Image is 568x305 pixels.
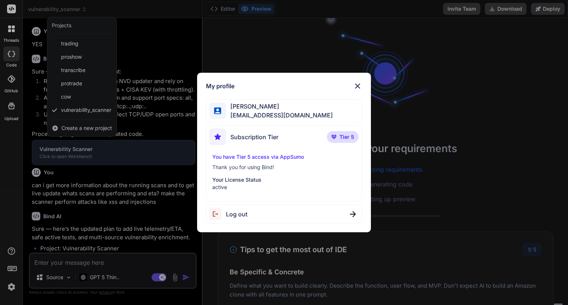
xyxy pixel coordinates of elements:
img: profile [214,107,221,114]
h1: My profile [206,82,234,90]
span: Subscription Tier [230,133,278,141]
span: [PERSON_NAME] [226,102,333,111]
img: premium [331,135,337,139]
p: You have Tier 5 access via AppSumo [212,153,355,161]
p: Thank you for using Bind! [212,164,355,171]
span: [EMAIL_ADDRESS][DOMAIN_NAME] [226,111,333,120]
span: Log out [226,210,247,219]
img: logout [209,208,226,220]
p: active [212,184,355,191]
img: close [353,82,362,90]
span: Tier 5 [339,133,354,141]
img: close [350,211,356,217]
p: Your License Status [212,176,355,184]
img: subscription [209,128,226,145]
